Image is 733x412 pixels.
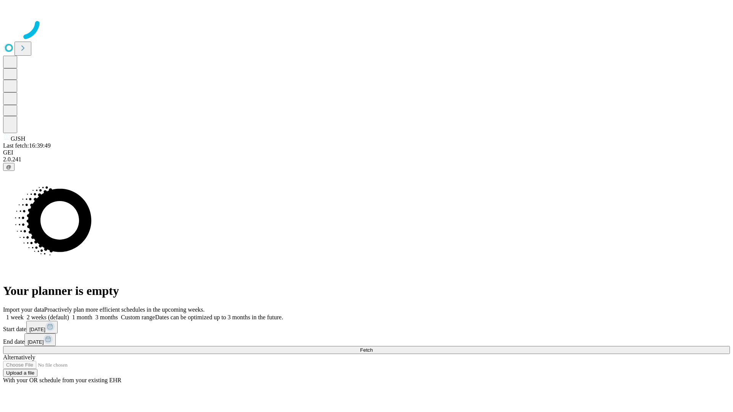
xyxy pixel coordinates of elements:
[44,306,205,313] span: Proactively plan more efficient schedules in the upcoming weeks.
[3,333,730,346] div: End date
[3,369,37,377] button: Upload a file
[6,314,24,320] span: 1 week
[3,163,15,171] button: @
[24,333,56,346] button: [DATE]
[155,314,283,320] span: Dates can be optimized up to 3 months in the future.
[3,306,44,313] span: Import your data
[3,156,730,163] div: 2.0.241
[95,314,118,320] span: 3 months
[27,339,44,345] span: [DATE]
[3,284,730,298] h1: Your planner is empty
[360,347,373,353] span: Fetch
[11,135,25,142] span: GJSH
[26,321,58,333] button: [DATE]
[29,327,45,332] span: [DATE]
[3,149,730,156] div: GEI
[3,377,121,383] span: With your OR schedule from your existing EHR
[3,142,51,149] span: Last fetch: 16:39:49
[3,354,35,360] span: Alternatively
[27,314,69,320] span: 2 weeks (default)
[121,314,155,320] span: Custom range
[3,346,730,354] button: Fetch
[6,164,11,170] span: @
[72,314,92,320] span: 1 month
[3,321,730,333] div: Start date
